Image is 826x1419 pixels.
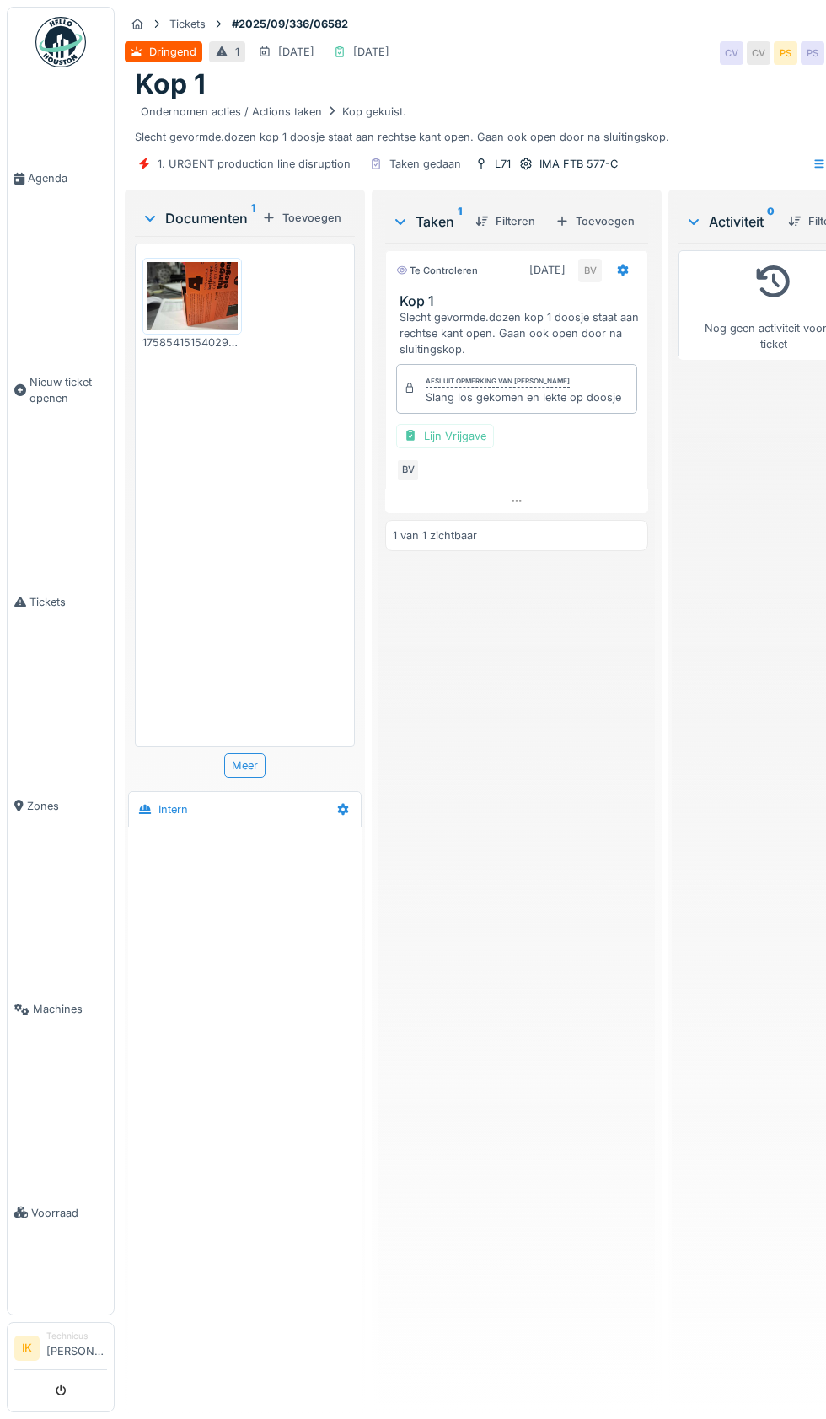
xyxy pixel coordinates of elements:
div: Slecht gevormde.dozen kop 1 doosje staat aan rechtse kant open. Gaan ook open door na sluitingskop. [400,309,641,358]
div: PS [801,41,824,65]
span: Tickets [29,594,107,610]
sup: 0 [767,212,775,232]
span: Nieuw ticket openen [29,374,107,406]
img: Badge_color-CXgf-gQk.svg [35,17,86,67]
div: Ondernomen acties / Actions taken Kop gekuist. [141,104,406,120]
li: [PERSON_NAME] [46,1330,107,1366]
a: Machines [8,908,114,1111]
div: Activiteit [685,212,775,232]
div: Toevoegen [255,206,348,229]
a: Agenda [8,77,114,281]
div: CV [747,41,770,65]
div: 1 [235,44,239,60]
strong: #2025/09/336/06582 [225,16,355,32]
div: Dringend [149,44,196,60]
a: Voorraad [8,1111,114,1315]
div: 1. URGENT production line disruption [158,156,351,172]
div: Meer [224,753,265,778]
div: [DATE] [529,262,566,278]
div: Technicus [46,1330,107,1342]
h1: Kop 1 [135,68,206,100]
div: Te controleren [396,264,478,278]
div: BV [396,458,420,482]
div: 1 van 1 zichtbaar [393,527,477,544]
div: Toevoegen [549,210,641,233]
a: Nieuw ticket openen [8,281,114,501]
div: BV [578,259,602,282]
h3: Kop 1 [400,293,641,309]
a: Tickets [8,501,114,704]
div: [DATE] [353,44,389,60]
div: Tickets [169,16,206,32]
div: Lijn Vrijgave [396,424,494,448]
div: Taken [392,212,462,232]
sup: 1 [251,208,255,228]
div: Intern [158,801,188,817]
div: IMA FTB 577-C [539,156,618,172]
sup: 1 [458,212,462,232]
span: Zones [27,798,107,814]
div: 17585415154029165895627174192996.jpg [142,335,242,351]
div: Documenten [142,208,255,228]
a: Zones [8,704,114,908]
div: CV [720,41,743,65]
img: oqvxwjnl84mg78phm84rn4a0ddm7 [147,262,238,330]
div: L71 [495,156,511,172]
span: Machines [33,1001,107,1017]
span: Agenda [28,170,107,186]
a: IK Technicus[PERSON_NAME] [14,1330,107,1370]
div: Slang los gekomen en lekte op doosje [426,389,621,405]
li: IK [14,1336,40,1361]
div: Taken gedaan [389,156,461,172]
div: PS [774,41,797,65]
div: Filteren [469,210,542,233]
span: Voorraad [31,1205,107,1221]
div: [DATE] [278,44,314,60]
div: Afsluit opmerking van [PERSON_NAME] [426,376,570,388]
